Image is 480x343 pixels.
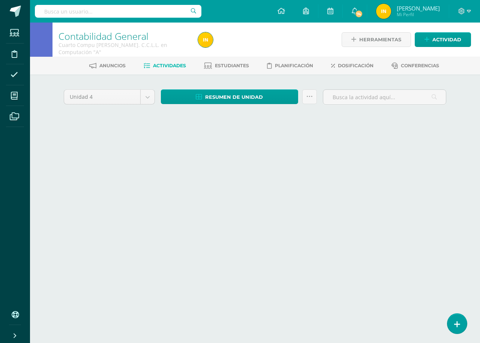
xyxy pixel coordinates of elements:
span: Dosificación [338,63,373,68]
a: Actividades [144,60,186,72]
span: Planificación [275,63,313,68]
span: Mi Perfil [397,11,440,18]
img: 2ef4376fc20844802abc0360b59bcc94.png [198,32,213,47]
span: Anuncios [99,63,126,68]
a: Actividad [415,32,471,47]
img: 2ef4376fc20844802abc0360b59bcc94.png [376,4,391,19]
span: Conferencias [401,63,439,68]
span: Herramientas [359,33,401,47]
span: [PERSON_NAME] [397,5,440,12]
a: Dosificación [331,60,373,72]
a: Herramientas [342,32,411,47]
a: Anuncios [89,60,126,72]
span: Resumen de unidad [205,90,263,104]
a: Unidad 4 [64,90,154,104]
input: Busca un usuario... [35,5,201,18]
a: Conferencias [391,60,439,72]
span: Actividad [432,33,461,47]
h1: Contabilidad General [58,31,189,41]
span: Actividades [153,63,186,68]
span: Unidad 4 [70,90,135,104]
span: 74 [355,10,363,18]
div: Cuarto Compu Bach. C.C.L.L. en Computación 'A' [58,41,189,56]
input: Busca la actividad aquí... [323,90,446,104]
span: Estudiantes [215,63,249,68]
a: Planificación [267,60,313,72]
a: Resumen de unidad [161,89,298,104]
a: Estudiantes [204,60,249,72]
a: Contabilidad General [58,30,148,42]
